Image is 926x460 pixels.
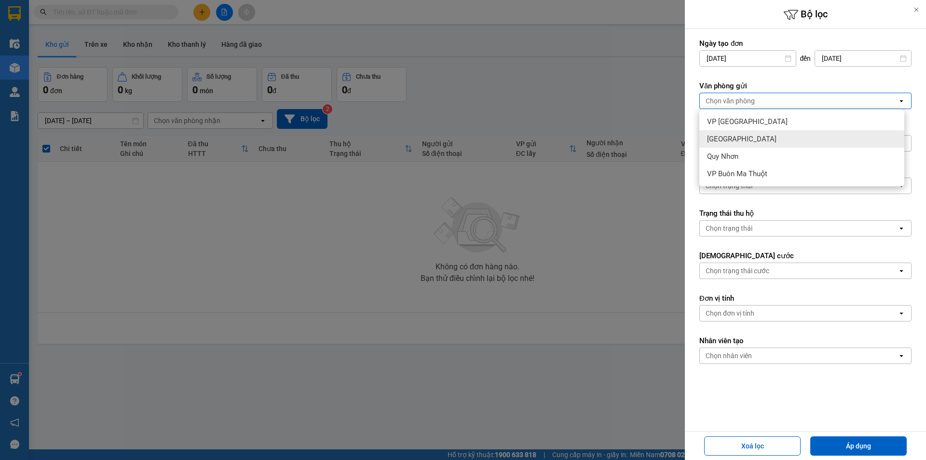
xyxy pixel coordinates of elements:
span: [GEOGRAPHIC_DATA] [707,134,776,144]
input: Select a date. [700,51,796,66]
li: VP [GEOGRAPHIC_DATA] [67,41,128,73]
svg: open [898,97,905,105]
label: Trạng thái thu hộ [699,209,912,218]
div: Chọn nhân viên [706,351,752,361]
svg: open [898,224,905,232]
span: đến [800,54,811,63]
label: Văn phòng gửi [699,81,912,91]
span: VP Buôn Ma Thuột [707,169,767,179]
button: Áp dụng [810,436,907,456]
label: Đơn vị tính [699,293,912,303]
div: Chọn trạng thái cước [706,266,769,276]
svg: open [898,309,905,317]
span: VP [GEOGRAPHIC_DATA] [707,117,788,126]
li: BB Limousine [5,5,140,23]
label: [DEMOGRAPHIC_DATA] cước [699,251,912,261]
div: Chọn văn phòng [706,96,755,106]
li: VP VP [GEOGRAPHIC_DATA] [5,41,67,73]
div: Chọn trạng thái [706,223,752,233]
ul: Menu [699,109,904,186]
label: Nhân viên tạo [699,336,912,346]
label: Ngày tạo đơn [699,39,912,48]
svg: open [898,267,905,275]
svg: open [898,352,905,360]
button: Xoá lọc [704,436,801,456]
h6: Bộ lọc [685,7,926,22]
span: Quy Nhơn [707,152,738,161]
div: Chọn đơn vị tính [706,308,754,318]
input: Select a date. [815,51,911,66]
